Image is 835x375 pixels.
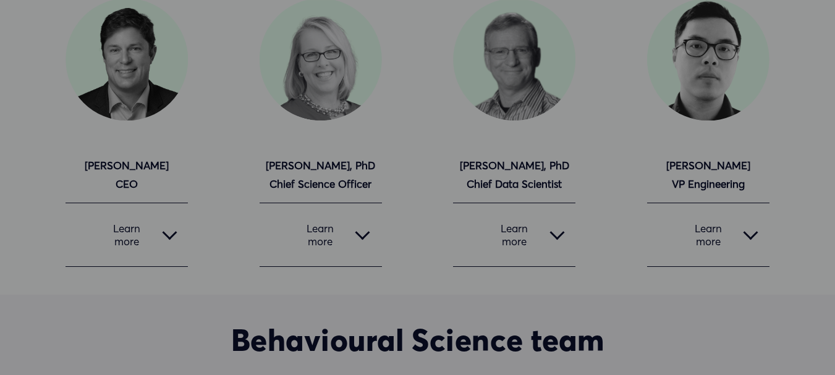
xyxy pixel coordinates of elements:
[266,159,375,191] strong: [PERSON_NAME], PhD Chief Science Officer
[85,159,169,191] strong: [PERSON_NAME] CEO
[464,222,549,248] span: Learn more
[130,322,705,358] h2: Behavioural Science team
[271,222,355,248] span: Learn more
[647,203,769,266] button: Learn more
[66,203,188,266] button: Learn more
[666,159,750,191] strong: [PERSON_NAME] VP Engineering
[460,159,569,191] strong: [PERSON_NAME], PhD Chief Data Scientist
[658,222,744,248] span: Learn more
[260,203,382,266] button: Learn more
[453,203,575,266] button: Learn more
[77,222,162,248] span: Learn more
